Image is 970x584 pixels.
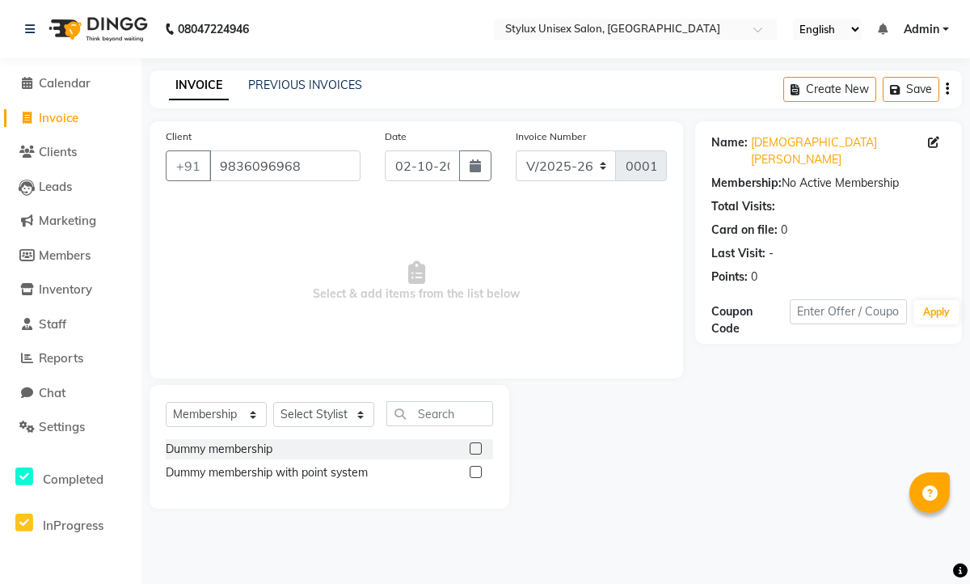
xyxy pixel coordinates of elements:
a: Staff [4,315,137,334]
a: Inventory [4,281,137,299]
span: Admin [904,21,939,38]
span: Members [39,248,91,263]
a: PREVIOUS INVOICES [248,78,362,92]
span: Staff [39,316,66,332]
span: Completed [43,472,103,487]
label: Invoice Number [516,129,586,144]
div: Card on file: [711,222,778,239]
div: Dummy membership [166,441,272,458]
iframe: chat widget [902,519,954,568]
div: Last Visit: [711,245,765,262]
a: [DEMOGRAPHIC_DATA][PERSON_NAME] [751,134,928,168]
input: Search by Name/Mobile/Email/Code [209,150,361,181]
input: Search [386,401,493,426]
input: Enter Offer / Coupon Code [790,299,907,324]
span: Inventory [39,281,92,297]
a: Reports [4,349,137,368]
span: Marketing [39,213,96,228]
div: - [769,245,774,262]
a: Calendar [4,74,137,93]
div: Total Visits: [711,198,775,215]
a: Invoice [4,109,137,128]
a: Marketing [4,212,137,231]
img: logo [41,6,152,52]
div: No Active Membership [711,175,946,192]
a: INVOICE [169,71,229,100]
a: Members [4,247,137,265]
span: Settings [39,419,85,434]
div: Name: [711,134,748,168]
div: 0 [781,222,787,239]
div: Membership: [711,175,782,192]
span: Calendar [39,75,91,91]
div: Points: [711,269,748,286]
button: Create New [783,77,876,102]
a: Settings [4,418,137,437]
a: Clients [4,143,137,162]
a: Chat [4,384,137,403]
span: Chat [39,385,65,400]
button: Save [883,77,939,102]
div: Dummy membership with point system [166,464,368,481]
span: InProgress [43,518,103,533]
div: 0 [751,269,757,286]
label: Client [166,129,192,144]
div: Coupon Code [711,303,790,337]
span: Invoice [39,110,78,125]
a: Leads [4,178,137,197]
span: Leads [39,179,72,194]
span: Reports [39,350,83,366]
button: Apply [913,300,959,324]
button: +91 [166,150,211,181]
span: Clients [39,144,77,159]
label: Date [385,129,407,144]
b: 08047224946 [178,6,249,52]
span: Select & add items from the list below [166,201,667,362]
